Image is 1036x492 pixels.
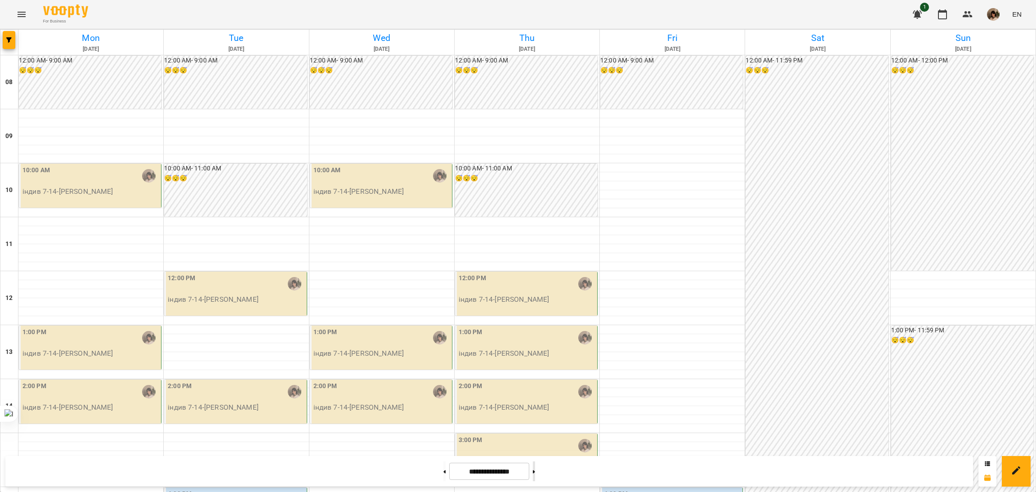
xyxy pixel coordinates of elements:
[5,185,13,195] h6: 10
[5,293,13,303] h6: 12
[11,4,32,25] button: Menu
[310,66,452,76] h6: 😴😴😴
[22,381,46,391] label: 2:00 PM
[459,381,482,391] label: 2:00 PM
[5,131,13,141] h6: 09
[313,186,450,197] p: індив 7-14 - [PERSON_NAME]
[5,77,13,87] h6: 08
[459,294,595,305] p: індив 7-14 - [PERSON_NAME]
[165,45,307,54] h6: [DATE]
[22,165,50,175] label: 10:00 AM
[142,385,156,398] img: Вікторія Кубрик
[1012,9,1022,19] span: EN
[165,31,307,45] h6: Tue
[20,31,162,45] h6: Mon
[455,66,598,76] h6: 😴😴😴
[456,31,598,45] h6: Thu
[5,239,13,249] h6: 11
[459,273,486,283] label: 12:00 PM
[987,8,1000,21] img: 5ab270ebd8e3dfeff87dc15fffc2038a.png
[433,169,447,183] img: Вікторія Кубрик
[164,56,307,66] h6: 12:00 AM - 9:00 AM
[459,348,595,359] p: індив 7-14 - [PERSON_NAME]
[164,164,307,174] h6: 10:00 AM - 11:00 AM
[313,165,341,175] label: 10:00 AM
[600,56,743,66] h6: 12:00 AM - 9:00 AM
[168,273,195,283] label: 12:00 PM
[891,66,1034,76] h6: 😴😴😴
[891,335,1034,345] h6: 😴😴😴
[578,331,592,344] img: Вікторія Кубрик
[22,348,159,359] p: індив 7-14 - [PERSON_NAME]
[310,56,452,66] h6: 12:00 AM - 9:00 AM
[746,56,888,66] h6: 12:00 AM - 11:59 PM
[164,174,307,183] h6: 😴😴😴
[19,66,161,76] h6: 😴😴😴
[311,45,453,54] h6: [DATE]
[892,31,1034,45] h6: Sun
[5,347,13,357] h6: 13
[578,277,592,291] img: Вікторія Кубрик
[142,331,156,344] img: Вікторія Кубрик
[164,66,307,76] h6: 😴😴😴
[891,56,1034,66] h6: 12:00 AM - 12:00 PM
[433,385,447,398] img: Вікторія Кубрик
[168,294,304,305] p: індив 7-14 - [PERSON_NAME]
[746,31,889,45] h6: Sat
[168,381,192,391] label: 2:00 PM
[22,186,159,197] p: індив 7-14 - [PERSON_NAME]
[20,45,162,54] h6: [DATE]
[288,277,301,291] img: Вікторія Кубрик
[43,4,88,18] img: Voopty Logo
[459,402,595,413] p: індив 7-14 - [PERSON_NAME]
[746,66,888,76] h6: 😴😴😴
[168,402,304,413] p: індив 7-14 - [PERSON_NAME]
[578,439,592,452] img: Вікторія Кубрик
[433,331,447,344] img: Вікторія Кубрик
[459,435,482,445] label: 3:00 PM
[600,66,743,76] h6: 😴😴😴
[313,381,337,391] label: 2:00 PM
[19,56,161,66] h6: 12:00 AM - 9:00 AM
[1009,6,1025,22] button: EN
[891,326,1034,335] h6: 1:00 PM - 11:59 PM
[43,18,88,24] span: For Business
[5,401,13,411] h6: 14
[288,385,301,398] img: Вікторія Кубрик
[892,45,1034,54] h6: [DATE]
[746,45,889,54] h6: [DATE]
[311,31,453,45] h6: Wed
[22,402,159,413] p: індив 7-14 - [PERSON_NAME]
[455,164,598,174] h6: 10:00 AM - 11:00 AM
[313,348,450,359] p: індив 7-14 - [PERSON_NAME]
[601,31,743,45] h6: Fri
[313,327,337,337] label: 1:00 PM
[22,327,46,337] label: 1:00 PM
[142,169,156,183] img: Вікторія Кубрик
[455,174,598,183] h6: 😴😴😴
[313,402,450,413] p: індив 7-14 - [PERSON_NAME]
[601,45,743,54] h6: [DATE]
[578,385,592,398] img: Вікторія Кубрик
[920,3,929,12] span: 1
[459,327,482,337] label: 1:00 PM
[456,45,598,54] h6: [DATE]
[455,56,598,66] h6: 12:00 AM - 9:00 AM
